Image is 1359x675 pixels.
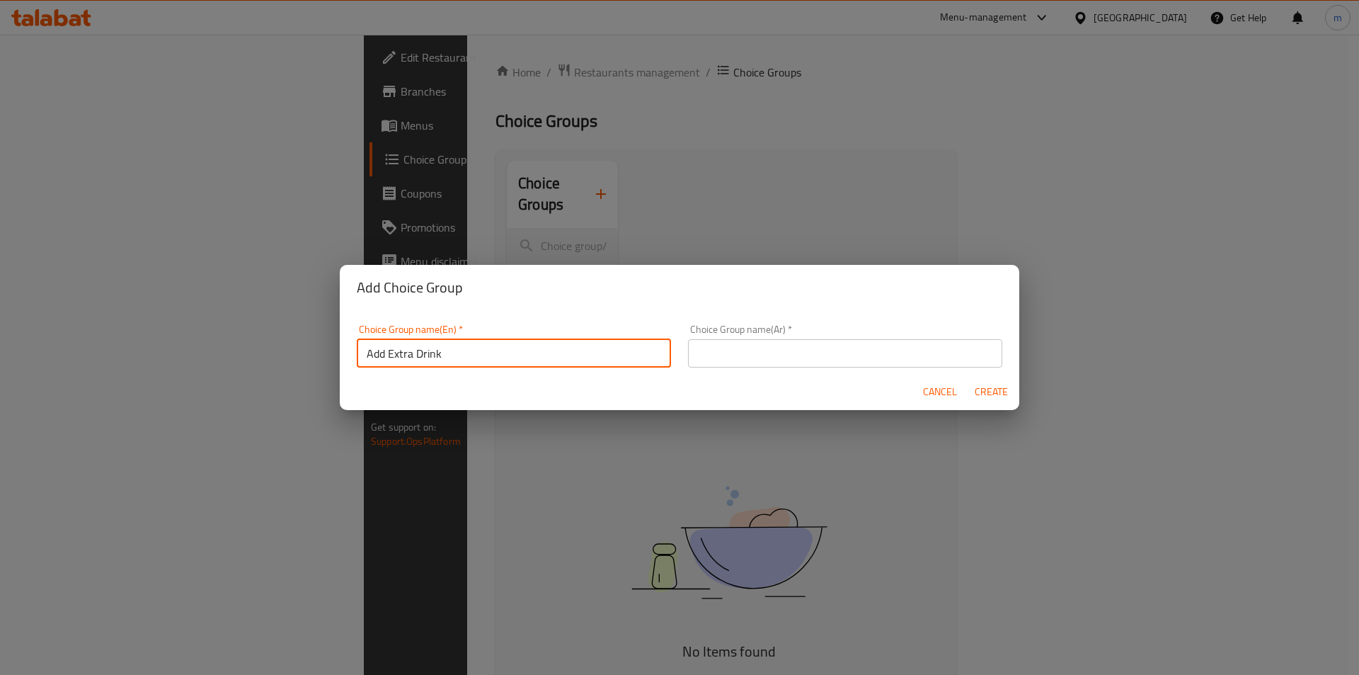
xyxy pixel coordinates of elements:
button: Cancel [917,379,963,405]
input: Please enter Choice Group name(en) [357,339,671,368]
span: Cancel [923,383,957,401]
h2: Add Choice Group [357,276,1002,299]
span: Create [974,383,1008,401]
button: Create [968,379,1014,405]
input: Please enter Choice Group name(ar) [688,339,1002,368]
